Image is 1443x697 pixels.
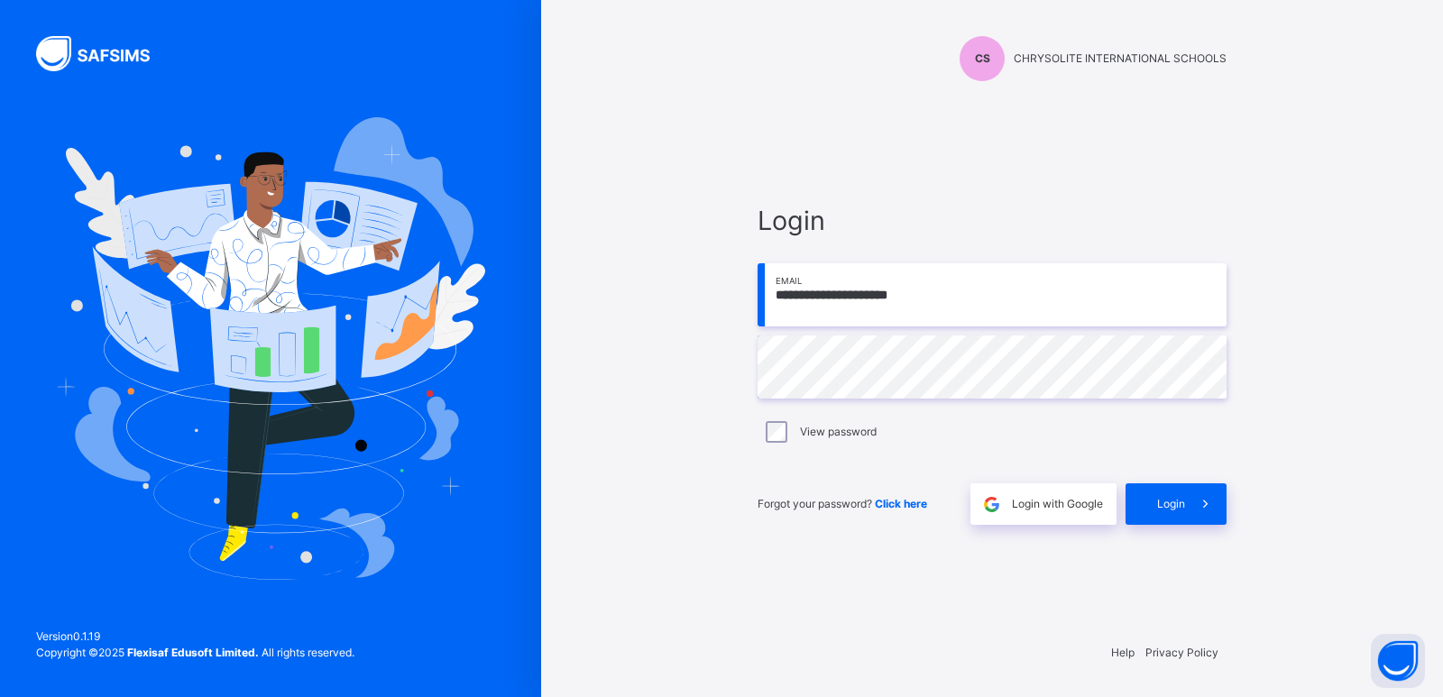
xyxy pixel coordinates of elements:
[1145,646,1218,659] a: Privacy Policy
[975,50,990,67] span: CS
[36,628,354,645] span: Version 0.1.19
[36,36,171,71] img: SAFSIMS Logo
[800,424,877,440] label: View password
[758,201,1227,240] span: Login
[56,117,485,579] img: Hero Image
[1111,646,1135,659] a: Help
[36,646,354,659] span: Copyright © 2025 All rights reserved.
[127,646,259,659] strong: Flexisaf Edusoft Limited.
[1371,634,1425,688] button: Open asap
[1012,496,1103,512] span: Login with Google
[875,497,927,510] a: Click here
[758,497,927,510] span: Forgot your password?
[1014,50,1227,67] span: CHRYSOLITE INTERNATIONAL SCHOOLS
[981,494,1002,515] img: google.396cfc9801f0270233282035f929180a.svg
[1157,496,1185,512] span: Login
